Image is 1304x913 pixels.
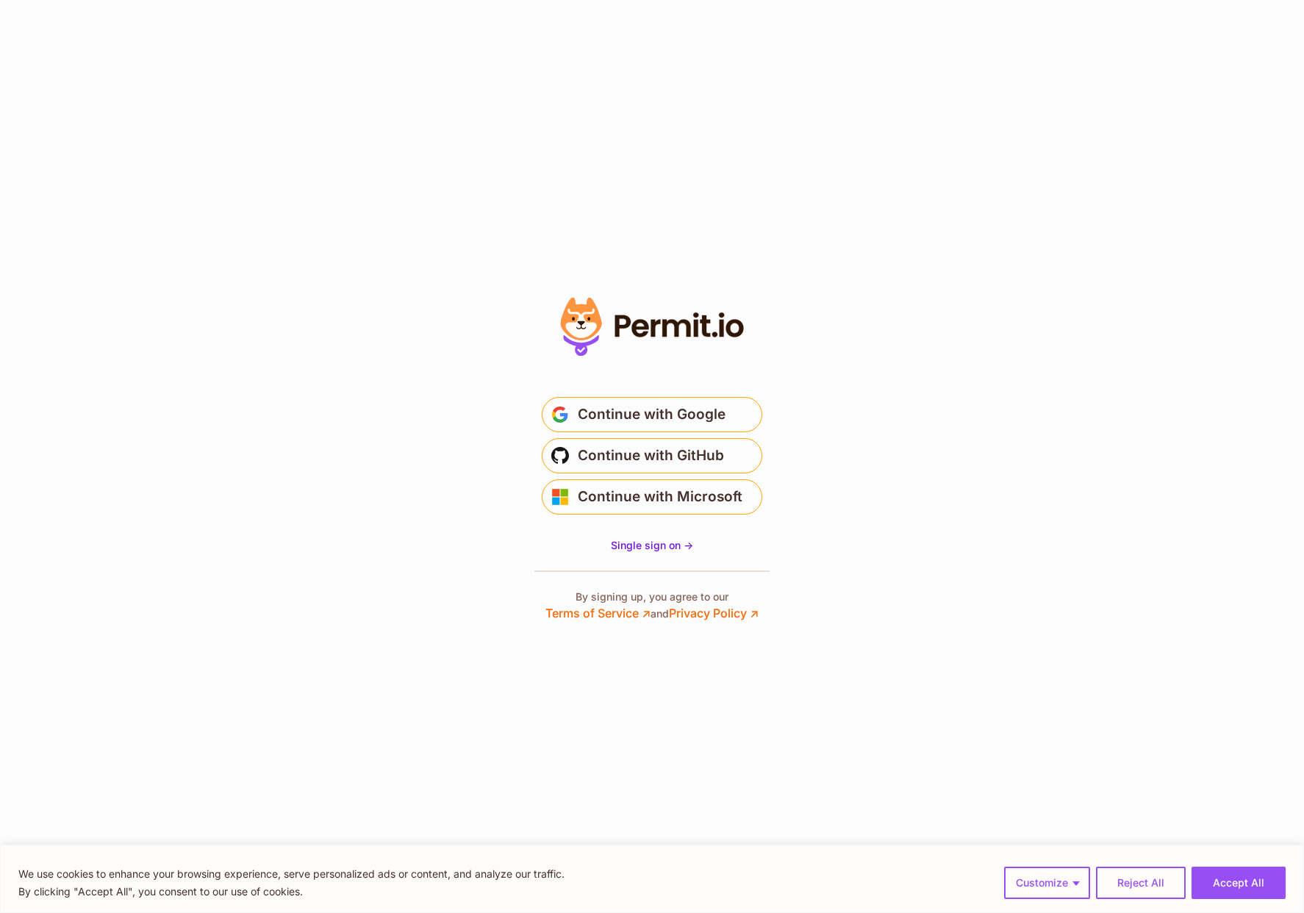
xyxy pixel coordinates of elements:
[545,590,759,622] p: By signing up, you agree to our and
[578,485,742,509] span: Continue with Microsoft
[542,479,762,515] button: Continue with Microsoft
[545,606,651,620] a: Terms of Service ↗
[18,865,565,883] p: We use cookies to enhance your browsing experience, serve personalized ads or content, and analyz...
[578,444,724,468] span: Continue with GitHub
[1096,867,1186,899] button: Reject All
[1004,867,1090,899] button: Customize
[669,606,759,620] a: Privacy Policy ↗
[611,539,693,551] span: Single sign on ->
[578,403,726,426] span: Continue with Google
[542,438,762,473] button: Continue with GitHub
[18,883,565,901] p: By clicking "Accept All", you consent to our use of cookies.
[1192,867,1286,899] button: Accept All
[611,538,693,553] a: Single sign on ->
[542,397,762,432] button: Continue with Google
